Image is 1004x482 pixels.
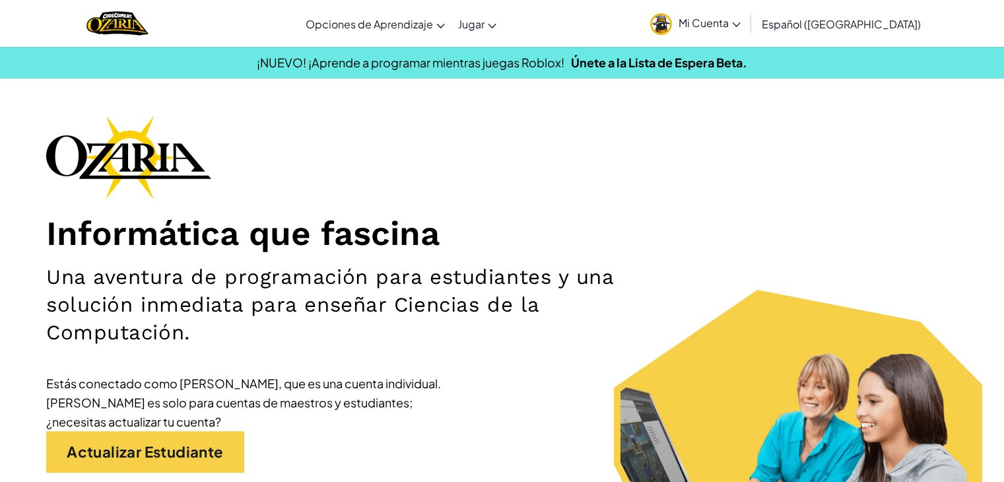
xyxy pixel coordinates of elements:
h1: Informática que fascina [46,213,958,254]
div: Estás conectado como [PERSON_NAME], que es una cuenta individual. [PERSON_NAME] es solo para cuen... [46,374,442,431]
span: Español ([GEOGRAPHIC_DATA]) [762,17,921,31]
span: Jugar [458,17,485,31]
img: Home [86,10,148,37]
img: Ozaria branding logo [46,115,211,199]
a: Jugar [452,6,503,42]
a: Ozaria by CodeCombat logo [86,10,148,37]
span: ¡NUEVO! ¡Aprende a programar mientras juegas Roblox! [257,55,564,70]
a: Mi Cuenta [644,3,747,44]
span: Opciones de Aprendizaje [306,17,433,31]
a: Únete a la Lista de Espera Beta. [571,55,747,70]
a: Español ([GEOGRAPHIC_DATA]) [755,6,927,42]
h2: Una aventura de programación para estudiantes y una solución inmediata para enseñar Ciencias de l... [46,263,657,347]
a: Opciones de Aprendizaje [299,6,452,42]
span: Mi Cuenta [679,16,741,30]
img: avatar [650,13,672,35]
a: Actualizar Estudiante [46,431,244,473]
